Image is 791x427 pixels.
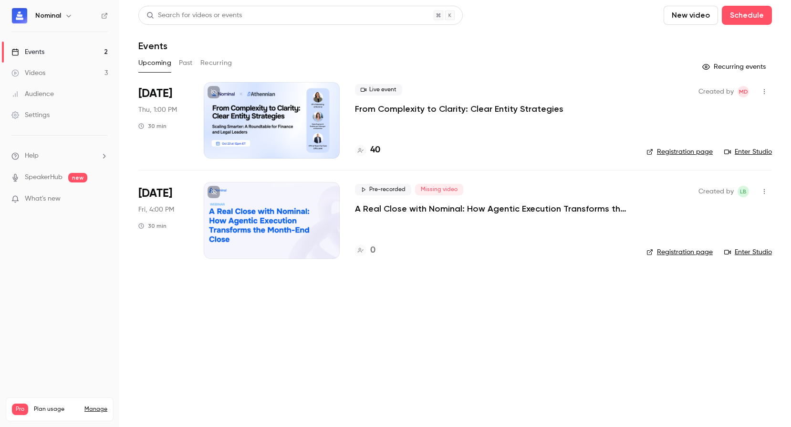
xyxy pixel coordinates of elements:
[698,86,734,97] span: Created by
[84,406,107,413] a: Manage
[415,184,463,195] span: Missing video
[355,244,375,257] a: 0
[664,6,718,25] button: New video
[722,6,772,25] button: Schedule
[724,247,772,257] a: Enter Studio
[138,86,172,101] span: [DATE]
[179,55,193,71] button: Past
[138,82,188,159] div: Oct 23 Thu, 12:00 PM (America/New York)
[355,144,380,157] a: 40
[724,147,772,157] a: Enter Studio
[96,195,108,203] iframe: Noticeable Trigger
[138,186,172,201] span: [DATE]
[739,86,748,97] span: Md
[646,147,713,157] a: Registration page
[138,222,167,230] div: 30 min
[25,172,62,182] a: SpeakerHub
[12,404,28,415] span: Pro
[11,110,50,120] div: Settings
[138,205,174,214] span: Fri, 4:00 PM
[355,84,402,96] span: Live event
[646,247,713,257] a: Registration page
[200,55,232,71] button: Recurring
[355,103,563,115] a: From Complexity to Clarity: Clear Entity Strategies
[12,8,27,23] img: Nominal
[25,194,61,204] span: What's new
[146,11,242,21] div: Search for videos or events
[370,244,375,257] h4: 0
[11,89,54,99] div: Audience
[738,186,749,197] span: Laura Bernardes
[698,186,734,197] span: Created by
[138,122,167,130] div: 30 min
[355,184,411,195] span: Pre-recorded
[138,55,171,71] button: Upcoming
[11,47,44,57] div: Events
[698,59,772,75] button: Recurring events
[68,173,87,182] span: new
[138,40,167,52] h1: Events
[738,86,749,97] span: Maria Valentina de Jongh Sierralta
[11,68,45,78] div: Videos
[138,182,188,258] div: Oct 31 Fri, 3:00 PM (America/New York)
[740,186,747,197] span: LB
[34,406,79,413] span: Plan usage
[370,144,380,157] h4: 40
[11,151,108,161] li: help-dropdown-opener
[355,203,631,214] a: A Real Close with Nominal: How Agentic Execution Transforms the Month-End Close
[25,151,39,161] span: Help
[35,11,61,21] h6: Nominal
[138,105,177,115] span: Thu, 1:00 PM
